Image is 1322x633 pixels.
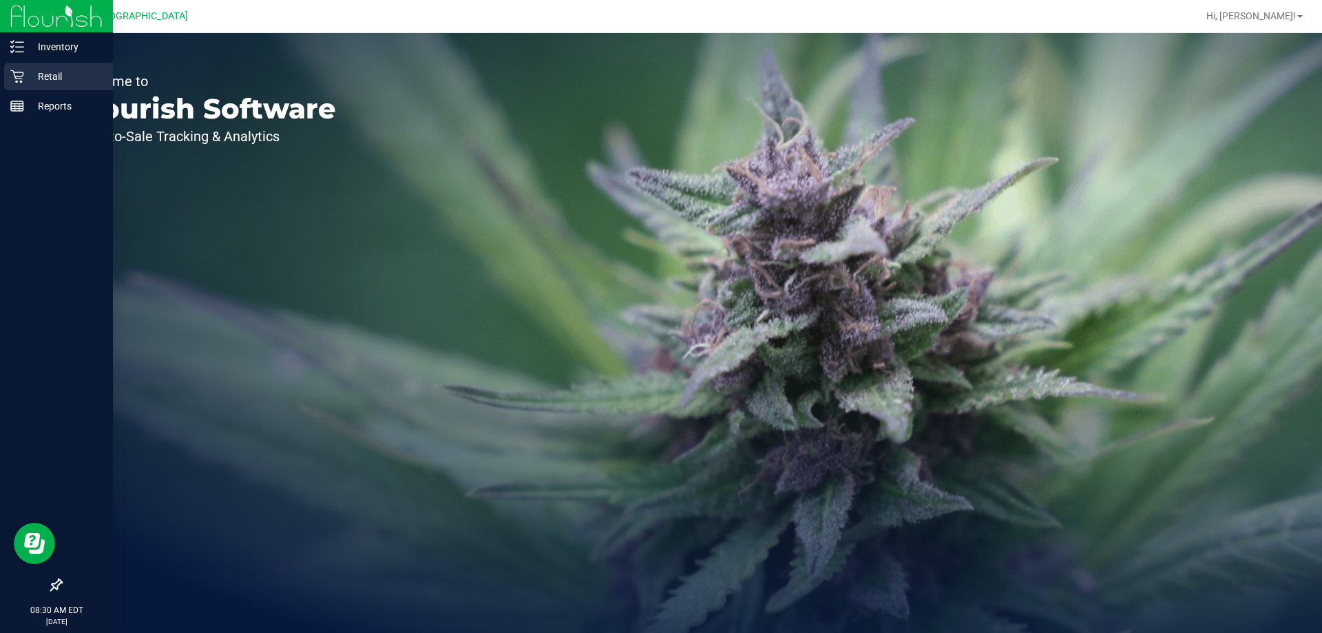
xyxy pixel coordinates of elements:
[24,98,107,114] p: Reports
[74,74,336,88] p: Welcome to
[74,95,336,123] p: Flourish Software
[24,68,107,85] p: Retail
[10,99,24,113] inline-svg: Reports
[10,70,24,83] inline-svg: Retail
[24,39,107,55] p: Inventory
[74,129,336,143] p: Seed-to-Sale Tracking & Analytics
[6,616,107,627] p: [DATE]
[10,40,24,54] inline-svg: Inventory
[6,604,107,616] p: 08:30 AM EDT
[14,523,55,564] iframe: Resource center
[1206,10,1296,21] span: Hi, [PERSON_NAME]!
[94,10,188,22] span: [GEOGRAPHIC_DATA]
